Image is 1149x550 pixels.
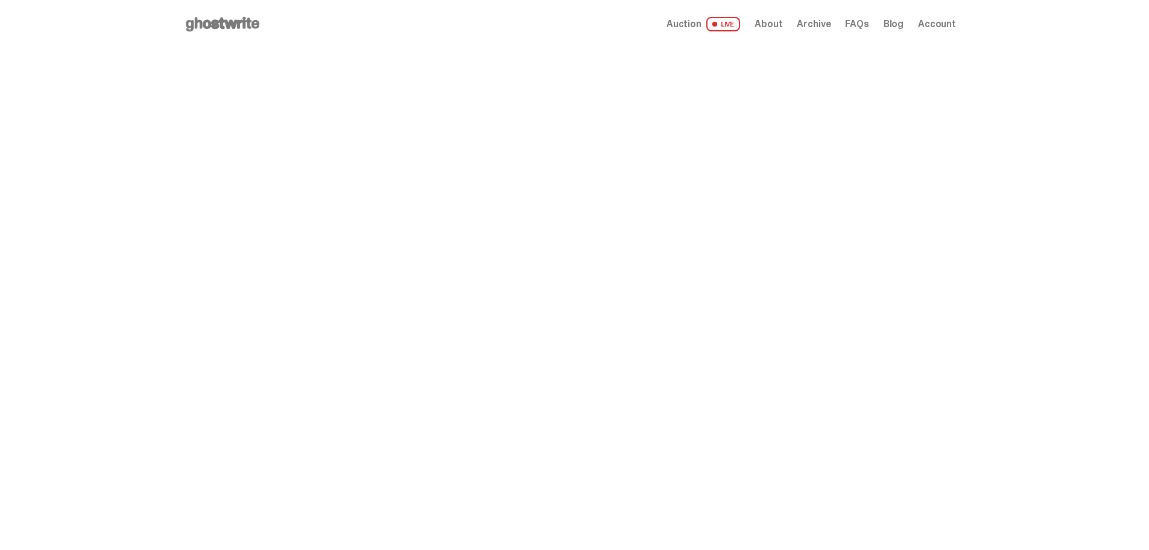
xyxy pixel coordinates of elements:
[755,19,782,29] a: About
[918,19,956,29] a: Account
[666,19,701,29] span: Auction
[666,17,740,31] a: Auction LIVE
[706,17,741,31] span: LIVE
[845,19,869,29] a: FAQs
[884,19,904,29] a: Blog
[797,19,831,29] a: Archive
